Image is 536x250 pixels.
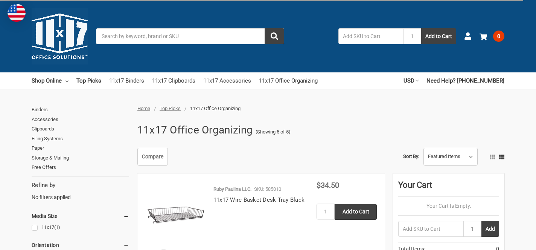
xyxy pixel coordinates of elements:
[338,28,403,44] input: Add SKU to Cart
[32,8,88,64] img: 11x17.com
[32,124,129,134] a: Clipboards
[160,106,181,111] a: Top Picks
[403,151,419,162] label: Sort By:
[203,72,251,89] a: 11x17 Accessories
[32,153,129,163] a: Storage & Mailing
[213,196,305,203] a: 11x17 Wire Basket Desk Tray Black
[109,72,144,89] a: 11x17 Binders
[254,186,281,193] p: SKU: 585010
[398,202,499,210] p: Your Cart Is Empty.
[32,181,129,190] h5: Refine by
[421,28,456,44] button: Add to Cart
[474,230,536,250] iframe: Google Customer Reviews
[32,163,129,172] a: Free Offers
[76,72,101,89] a: Top Picks
[54,224,60,230] span: (1)
[404,72,419,89] a: USD
[152,72,195,89] a: 11x17 Clipboards
[32,143,129,153] a: Paper
[259,72,318,89] a: 11x17 Office Organizing
[32,115,129,124] a: Accessories
[32,134,129,144] a: Filing Systems
[96,28,284,44] input: Search by keyword, brand or SKU
[137,106,150,111] a: Home
[317,181,339,190] span: $34.50
[145,181,206,242] img: 11x17 Wire Basket Desk Tray Black
[32,181,129,201] div: No filters applied
[137,148,168,166] a: Compare
[32,212,129,221] h5: Media Size
[190,106,241,111] span: 11x17 Office Organizing
[480,26,504,46] a: 0
[493,31,504,42] span: 0
[32,222,129,233] a: 11x17
[32,241,129,250] h5: Orientation
[256,128,291,136] span: (Showing 5 of 5)
[137,120,253,140] h1: 11x17 Office Organizing
[426,72,504,89] a: Need Help? [PHONE_NUMBER]
[32,105,129,115] a: Binders
[335,204,377,220] input: Add to Cart
[32,72,69,89] a: Shop Online
[398,221,463,237] input: Add SKU to Cart
[398,179,499,197] div: Your Cart
[213,186,251,193] p: Ruby Paulina LLC.
[8,4,26,22] img: duty and tax information for United States
[481,221,499,237] button: Add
